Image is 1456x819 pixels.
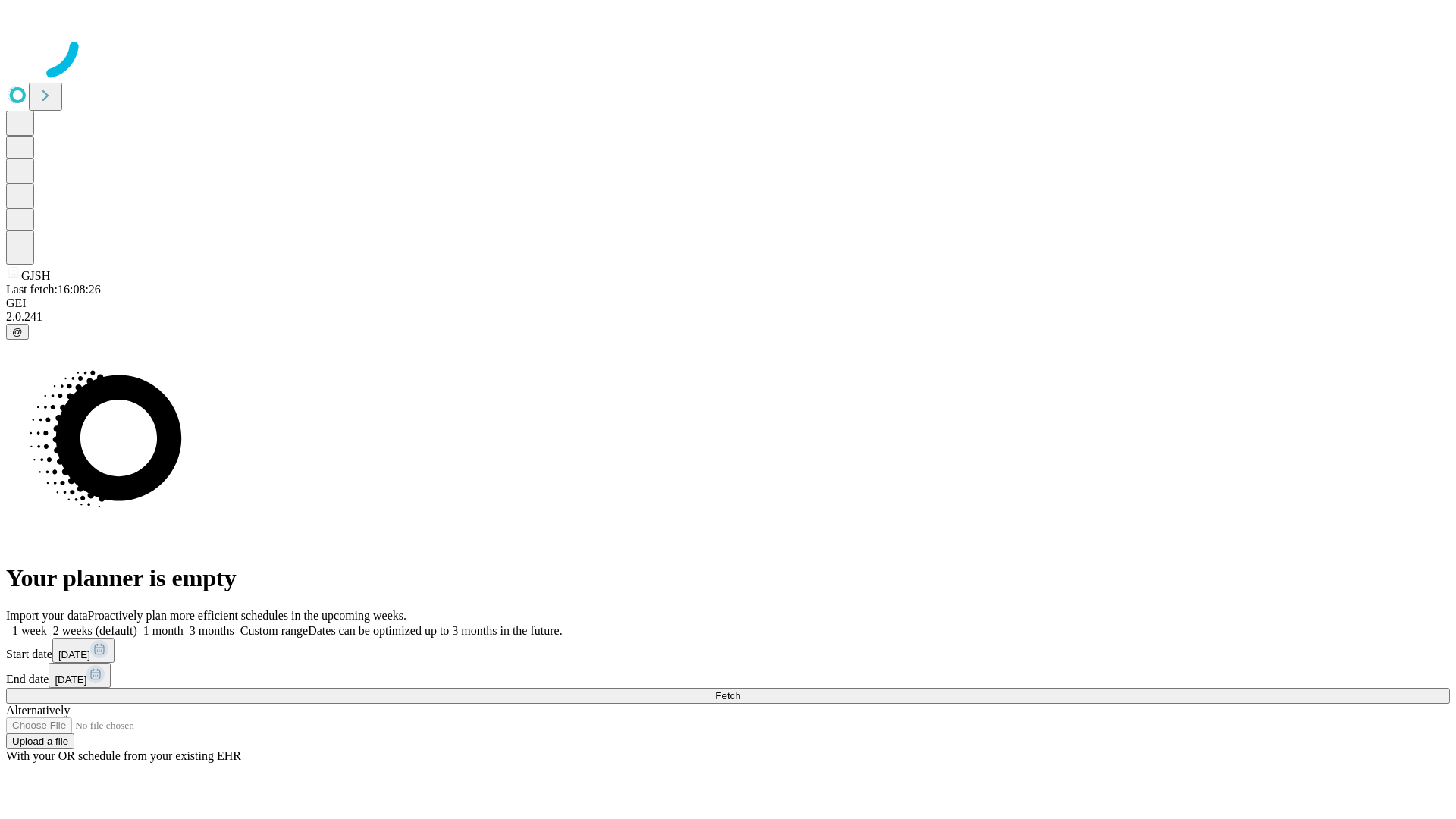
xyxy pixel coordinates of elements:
[49,663,111,688] button: [DATE]
[6,749,241,762] span: With your OR schedule from your existing EHR
[12,624,47,637] span: 1 week
[6,688,1450,704] button: Fetch
[52,638,115,663] button: [DATE]
[6,283,101,296] span: Last fetch: 16:08:26
[6,297,1450,310] div: GEI
[143,624,184,637] span: 1 month
[6,663,1450,688] div: End date
[6,638,1450,663] div: Start date
[21,269,50,282] span: GJSH
[6,733,74,749] button: Upload a file
[12,326,23,337] span: @
[6,609,88,622] span: Import your data
[55,674,86,686] span: [DATE]
[6,564,1450,592] h1: Your planner is empty
[6,704,70,717] span: Alternatively
[6,324,29,340] button: @
[58,649,90,661] span: [DATE]
[190,624,234,637] span: 3 months
[240,624,308,637] span: Custom range
[6,310,1450,324] div: 2.0.241
[715,690,740,701] span: Fetch
[53,624,137,637] span: 2 weeks (default)
[88,609,406,622] span: Proactively plan more efficient schedules in the upcoming weeks.
[308,624,562,637] span: Dates can be optimized up to 3 months in the future.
